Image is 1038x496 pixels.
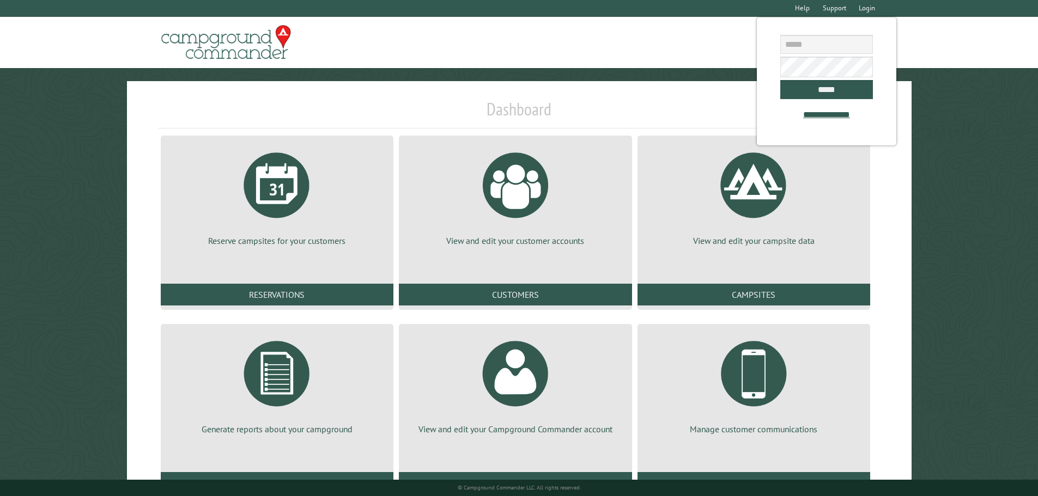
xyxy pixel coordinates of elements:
[638,284,870,305] a: Campsites
[651,144,857,247] a: View and edit your campsite data
[399,472,632,494] a: Account
[158,21,294,64] img: Campground Commander
[174,333,380,435] a: Generate reports about your campground
[161,284,393,305] a: Reservations
[651,235,857,247] p: View and edit your campsite data
[399,284,632,305] a: Customers
[174,235,380,247] p: Reserve campsites for your customers
[412,235,618,247] p: View and edit your customer accounts
[651,333,857,435] a: Manage customer communications
[651,423,857,435] p: Manage customer communications
[174,144,380,247] a: Reserve campsites for your customers
[412,144,618,247] a: View and edit your customer accounts
[158,99,881,128] h1: Dashboard
[638,472,870,494] a: Communications
[412,423,618,435] p: View and edit your Campground Commander account
[161,472,393,494] a: Reports
[174,423,380,435] p: Generate reports about your campground
[412,333,618,435] a: View and edit your Campground Commander account
[458,484,581,491] small: © Campground Commander LLC. All rights reserved.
